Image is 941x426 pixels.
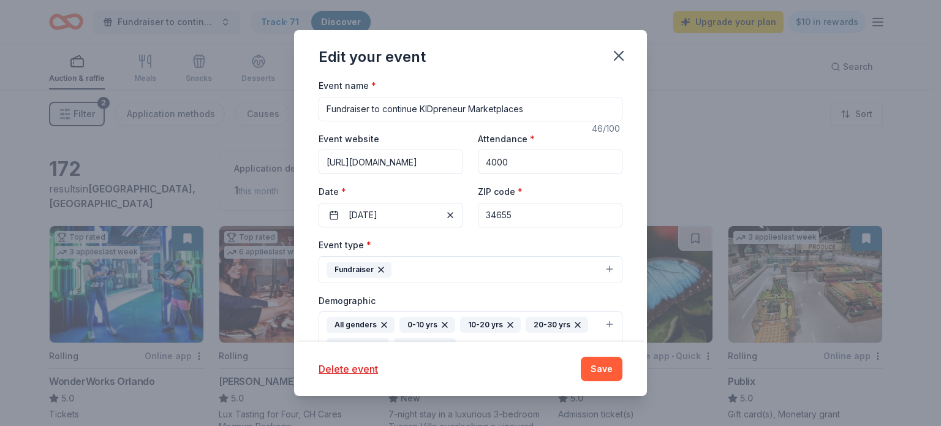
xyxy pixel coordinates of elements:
input: Spring Fundraiser [319,97,622,121]
button: All genders0-10 yrs10-20 yrs20-30 yrs30-40 yrs40-50 yrs [319,311,622,359]
div: 46 /100 [592,121,622,136]
div: 10-20 yrs [460,317,521,333]
div: Fundraiser [327,262,391,278]
label: ZIP code [478,186,523,198]
label: Attendance [478,133,535,145]
label: Demographic [319,295,376,307]
label: Date [319,186,463,198]
button: Delete event [319,362,378,376]
button: [DATE] [319,203,463,227]
button: Save [581,357,622,381]
label: Event type [319,239,371,251]
div: 0-10 yrs [399,317,455,333]
div: 40-50 yrs [394,338,456,354]
div: All genders [327,317,395,333]
div: 20-30 yrs [526,317,588,333]
div: Edit your event [319,47,426,67]
label: Event name [319,80,376,92]
label: Event website [319,133,379,145]
input: https://www... [319,150,463,174]
button: Fundraiser [319,256,622,283]
input: 20 [478,150,622,174]
div: 30-40 yrs [327,338,389,354]
input: 12345 (U.S. only) [478,203,622,227]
